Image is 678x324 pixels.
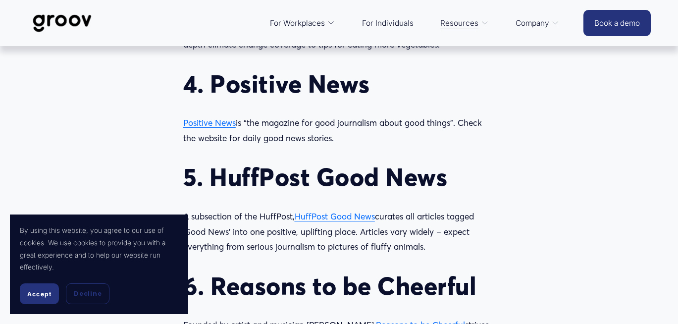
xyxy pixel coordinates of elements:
button: Decline [66,283,109,304]
span: Company [516,16,549,30]
a: folder dropdown [435,11,494,35]
span: Accept [27,290,52,298]
h2: 6. Reasons to be Cheerful [183,271,495,301]
a: folder dropdown [511,11,565,35]
img: Groov | Workplace Science Platform | Unlock Performance | Drive Results [27,7,97,40]
h2: 5. HuffPost Good News [183,162,495,192]
span: Decline [74,289,102,298]
span: For Workplaces [270,16,325,30]
h2: 4. Positive News [183,69,495,99]
p: By using this website, you agree to our use of cookies. We use cookies to provide you with a grea... [20,224,178,273]
a: folder dropdown [265,11,340,35]
p: is “the magazine for good journalism about good things”. Check the website for daily good news st... [183,115,495,146]
a: HuffPost Good News [295,211,375,221]
button: Accept [20,283,59,304]
a: Positive News [183,117,236,128]
a: For Individuals [357,11,418,35]
a: Book a demo [583,10,651,36]
span: Resources [440,16,478,30]
section: Cookie banner [10,215,188,314]
p: A subsection of the HuffPost, curates all articles tagged ‘Good News’ into one positive, upliftin... [183,209,495,255]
